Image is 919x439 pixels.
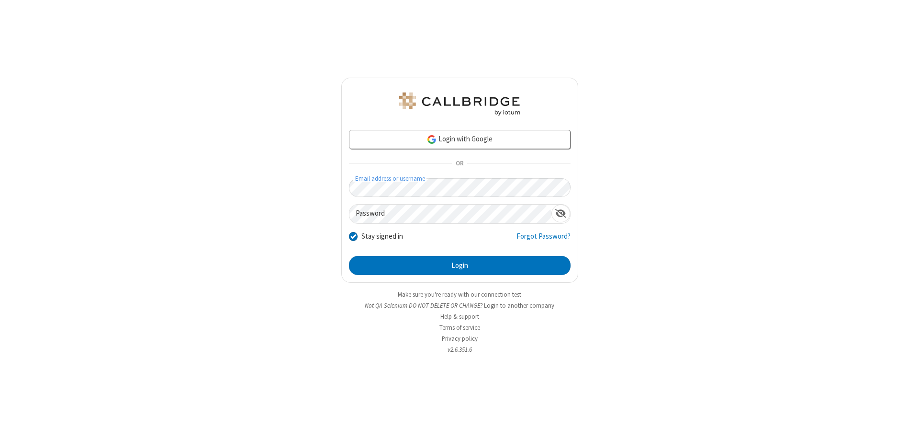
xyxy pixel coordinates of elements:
input: Email address or username [349,178,571,197]
a: Privacy policy [442,335,478,343]
img: google-icon.png [426,134,437,145]
a: Terms of service [439,323,480,332]
a: Help & support [440,312,479,321]
button: Login [349,256,571,275]
span: OR [452,157,467,171]
a: Make sure you're ready with our connection test [398,290,521,299]
div: Show password [551,205,570,222]
label: Stay signed in [361,231,403,242]
li: Not QA Selenium DO NOT DELETE OR CHANGE? [341,301,578,310]
button: Login to another company [484,301,554,310]
a: Forgot Password? [516,231,571,249]
input: Password [349,205,551,223]
a: Login with Google [349,130,571,149]
li: v2.6.351.6 [341,345,578,354]
img: QA Selenium DO NOT DELETE OR CHANGE [397,92,522,116]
